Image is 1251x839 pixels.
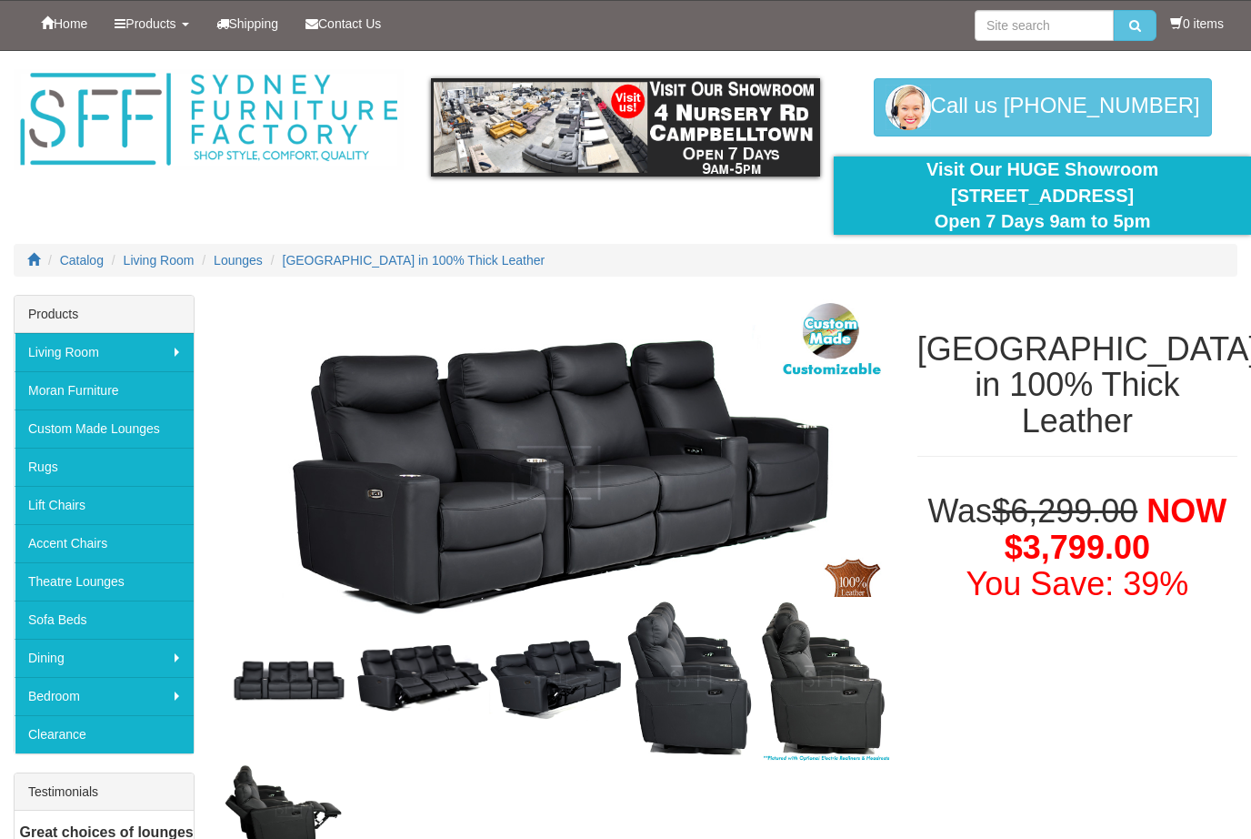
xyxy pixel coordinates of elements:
a: Catalog [60,253,104,268]
span: Contact Us [318,16,381,31]
h1: [GEOGRAPHIC_DATA] in 100% Thick Leather [917,331,1237,440]
div: Visit Our HUGE Showroom [STREET_ADDRESS] Open 7 Days 9am to 5pm [847,157,1237,235]
a: Contact Us [292,1,395,46]
del: $6,299.00 [992,492,1137,530]
img: showroom.gif [431,78,821,177]
div: Testimonials [15,773,194,811]
font: You Save: 39% [966,565,1188,602]
a: Living Room [15,333,194,371]
h1: Was [917,493,1237,601]
a: Lounges [214,253,263,268]
a: Moran Furniture [15,371,194,409]
a: Theatre Lounges [15,562,194,601]
a: Lift Chairs [15,486,194,524]
input: Site search [975,10,1114,41]
div: Products [15,296,194,333]
li: 0 items [1170,15,1224,33]
a: Bedroom [15,677,194,715]
a: Shipping [203,1,293,46]
span: Home [54,16,87,31]
a: Products [101,1,202,46]
span: NOW $3,799.00 [1005,492,1226,566]
span: Shipping [229,16,279,31]
a: Home [27,1,101,46]
a: Clearance [15,715,194,753]
a: Custom Made Lounges [15,409,194,448]
a: Sofa Beds [15,601,194,639]
a: Dining [15,639,194,677]
a: Living Room [124,253,195,268]
a: Accent Chairs [15,524,194,562]
span: Products [125,16,175,31]
img: Sydney Furniture Factory [14,69,404,170]
a: Rugs [15,448,194,486]
a: [GEOGRAPHIC_DATA] in 100% Thick Leather [283,253,545,268]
